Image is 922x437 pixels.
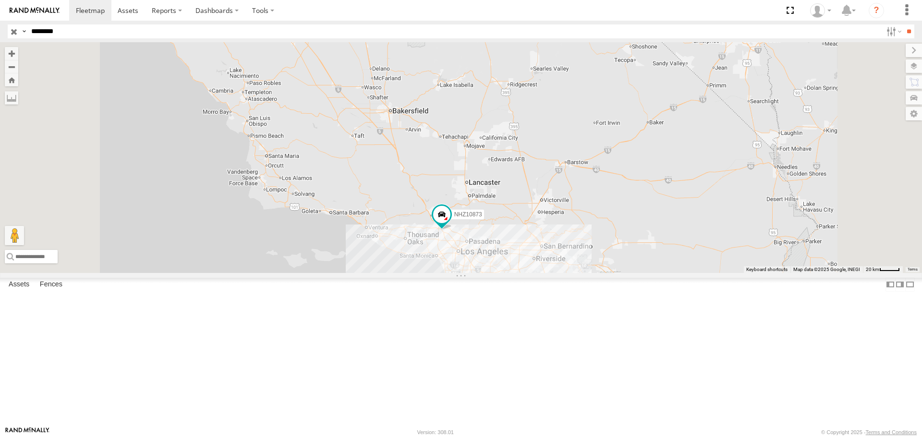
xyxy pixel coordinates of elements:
[866,429,917,435] a: Terms and Conditions
[869,3,884,18] i: ?
[5,47,18,60] button: Zoom in
[4,278,34,292] label: Assets
[886,278,895,292] label: Dock Summary Table to the Left
[35,278,67,292] label: Fences
[863,266,903,273] button: Map Scale: 20 km per 39 pixels
[454,212,482,218] span: NHZ10873
[20,24,28,38] label: Search Query
[5,91,18,105] label: Measure
[906,107,922,120] label: Map Settings
[5,427,49,437] a: Visit our Website
[807,3,835,18] div: Zulema McIntosch
[5,60,18,73] button: Zoom out
[5,226,24,245] button: Drag Pegman onto the map to open Street View
[883,24,903,38] label: Search Filter Options
[821,429,917,435] div: © Copyright 2025 -
[905,278,915,292] label: Hide Summary Table
[10,7,60,14] img: rand-logo.svg
[866,267,879,272] span: 20 km
[746,266,788,273] button: Keyboard shortcuts
[908,267,918,271] a: Terms (opens in new tab)
[895,278,905,292] label: Dock Summary Table to the Right
[5,73,18,86] button: Zoom Home
[793,267,860,272] span: Map data ©2025 Google, INEGI
[417,429,454,435] div: Version: 308.01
